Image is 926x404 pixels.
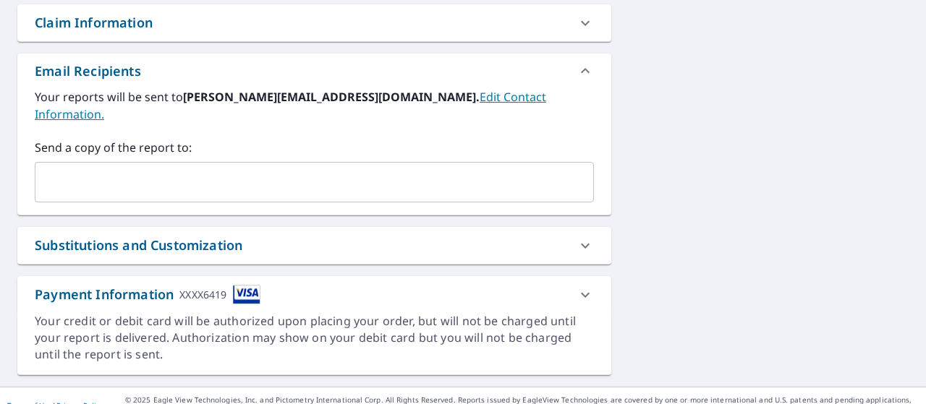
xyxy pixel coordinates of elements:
div: Your credit or debit card will be authorized upon placing your order, but will not be charged unt... [35,313,594,363]
img: cardImage [233,285,260,304]
label: Send a copy of the report to: [35,139,594,156]
div: Claim Information [17,4,611,41]
div: Substitutions and Customization [35,236,242,255]
div: Claim Information [35,13,153,33]
div: Substitutions and Customization [17,227,611,264]
div: Email Recipients [35,61,141,81]
div: Payment Information [35,285,260,304]
div: Email Recipients [17,53,611,88]
b: [PERSON_NAME][EMAIL_ADDRESS][DOMAIN_NAME]. [183,89,480,105]
div: Payment InformationXXXX6419cardImage [17,276,611,313]
div: XXXX6419 [179,285,226,304]
label: Your reports will be sent to [35,88,594,123]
